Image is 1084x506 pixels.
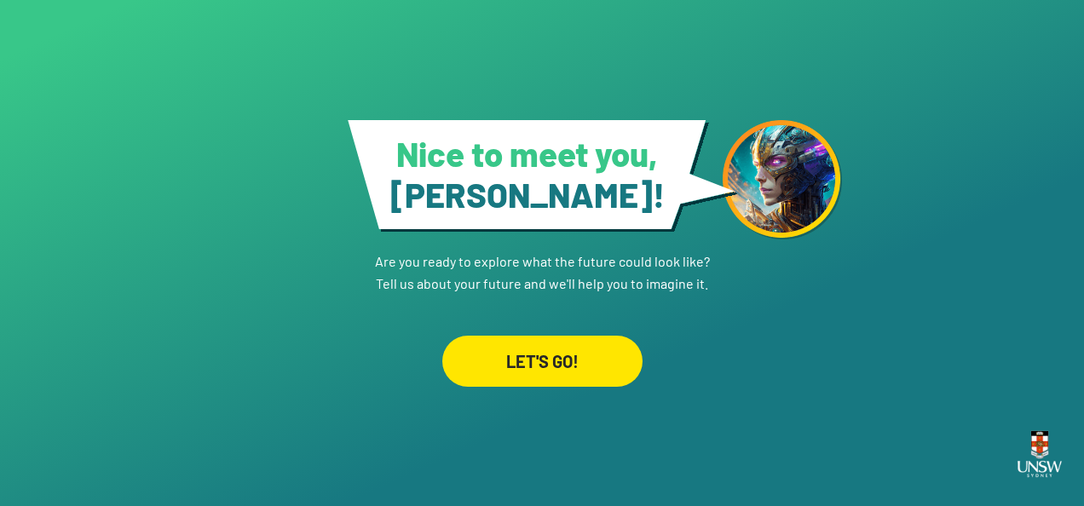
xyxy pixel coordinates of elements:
span: [PERSON_NAME] ! [390,174,665,215]
img: android [723,120,842,239]
div: LET'S GO! [442,336,643,387]
a: LET'S GO! [442,295,643,387]
h1: Nice to meet you, [370,133,684,215]
img: UNSW [1011,421,1069,487]
p: Are you ready to explore what the future could look like? Tell us about your future and we'll hel... [375,232,710,295]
